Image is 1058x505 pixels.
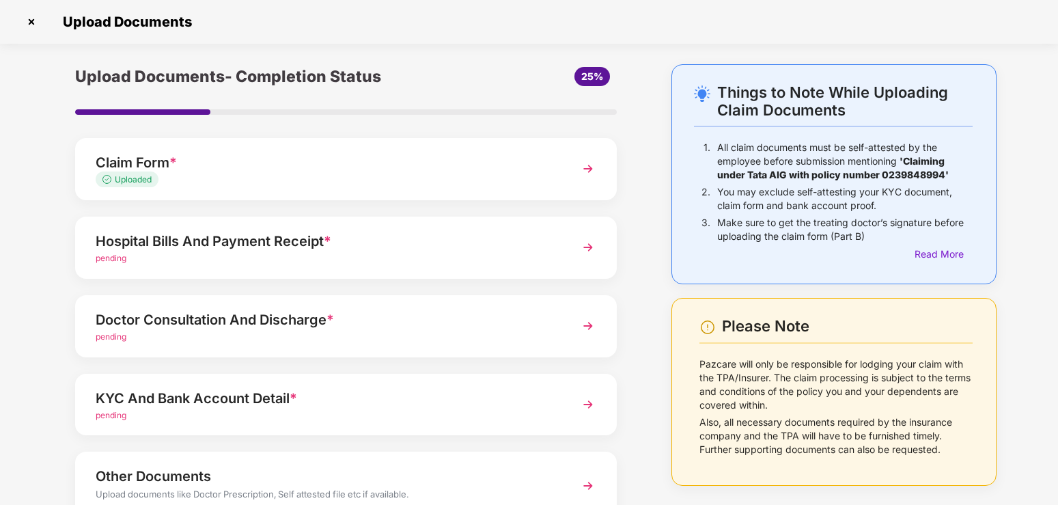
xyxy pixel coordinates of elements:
div: Hospital Bills And Payment Receipt [96,230,555,252]
img: svg+xml;base64,PHN2ZyBpZD0iTmV4dCIgeG1sbnM9Imh0dHA6Ly93d3cudzMub3JnLzIwMDAvc3ZnIiB3aWR0aD0iMzYiIG... [576,235,600,260]
img: svg+xml;base64,PHN2ZyB4bWxucz0iaHR0cDovL3d3dy53My5vcmcvMjAwMC9zdmciIHdpZHRoPSIyNC4wOTMiIGhlaWdodD... [694,85,710,102]
p: Pazcare will only be responsible for lodging your claim with the TPA/Insurer. The claim processin... [699,357,973,412]
span: 25% [581,70,603,82]
img: svg+xml;base64,PHN2ZyB4bWxucz0iaHR0cDovL3d3dy53My5vcmcvMjAwMC9zdmciIHdpZHRoPSIxMy4zMzMiIGhlaWdodD... [102,175,115,184]
span: pending [96,331,126,342]
div: Upload documents like Doctor Prescription, Self attested file etc if available. [96,487,555,505]
div: KYC And Bank Account Detail [96,387,555,409]
p: All claim documents must be self-attested by the employee before submission mentioning [717,141,973,182]
img: svg+xml;base64,PHN2ZyBpZD0iV2FybmluZ18tXzI0eDI0IiBkYXRhLW5hbWU9Ildhcm5pbmcgLSAyNHgyNCIgeG1sbnM9Im... [699,319,716,336]
div: Claim Form [96,152,555,174]
p: Also, all necessary documents required by the insurance company and the TPA will have to be furni... [699,415,973,456]
div: Read More [915,247,973,262]
p: 1. [704,141,710,182]
p: 3. [701,216,710,243]
img: svg+xml;base64,PHN2ZyBpZD0iTmV4dCIgeG1sbnM9Imh0dHA6Ly93d3cudzMub3JnLzIwMDAvc3ZnIiB3aWR0aD0iMzYiIG... [576,314,600,338]
div: Upload Documents- Completion Status [75,64,436,89]
img: svg+xml;base64,PHN2ZyBpZD0iTmV4dCIgeG1sbnM9Imh0dHA6Ly93d3cudzMub3JnLzIwMDAvc3ZnIiB3aWR0aD0iMzYiIG... [576,474,600,498]
div: Things to Note While Uploading Claim Documents [717,83,973,119]
div: Please Note [722,317,973,336]
div: Doctor Consultation And Discharge [96,309,555,331]
span: pending [96,253,126,263]
div: Other Documents [96,465,555,487]
img: svg+xml;base64,PHN2ZyBpZD0iTmV4dCIgeG1sbnM9Imh0dHA6Ly93d3cudzMub3JnLzIwMDAvc3ZnIiB3aWR0aD0iMzYiIG... [576,156,600,181]
img: svg+xml;base64,PHN2ZyBpZD0iTmV4dCIgeG1sbnM9Imh0dHA6Ly93d3cudzMub3JnLzIwMDAvc3ZnIiB3aWR0aD0iMzYiIG... [576,392,600,417]
span: Upload Documents [49,14,199,30]
span: pending [96,410,126,420]
p: 2. [701,185,710,213]
p: You may exclude self-attesting your KYC document, claim form and bank account proof. [717,185,973,213]
p: Make sure to get the treating doctor’s signature before uploading the claim form (Part B) [717,216,973,243]
img: svg+xml;base64,PHN2ZyBpZD0iQ3Jvc3MtMzJ4MzIiIHhtbG5zPSJodHRwOi8vd3d3LnczLm9yZy8yMDAwL3N2ZyIgd2lkdG... [20,11,42,33]
span: Uploaded [115,174,152,185]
